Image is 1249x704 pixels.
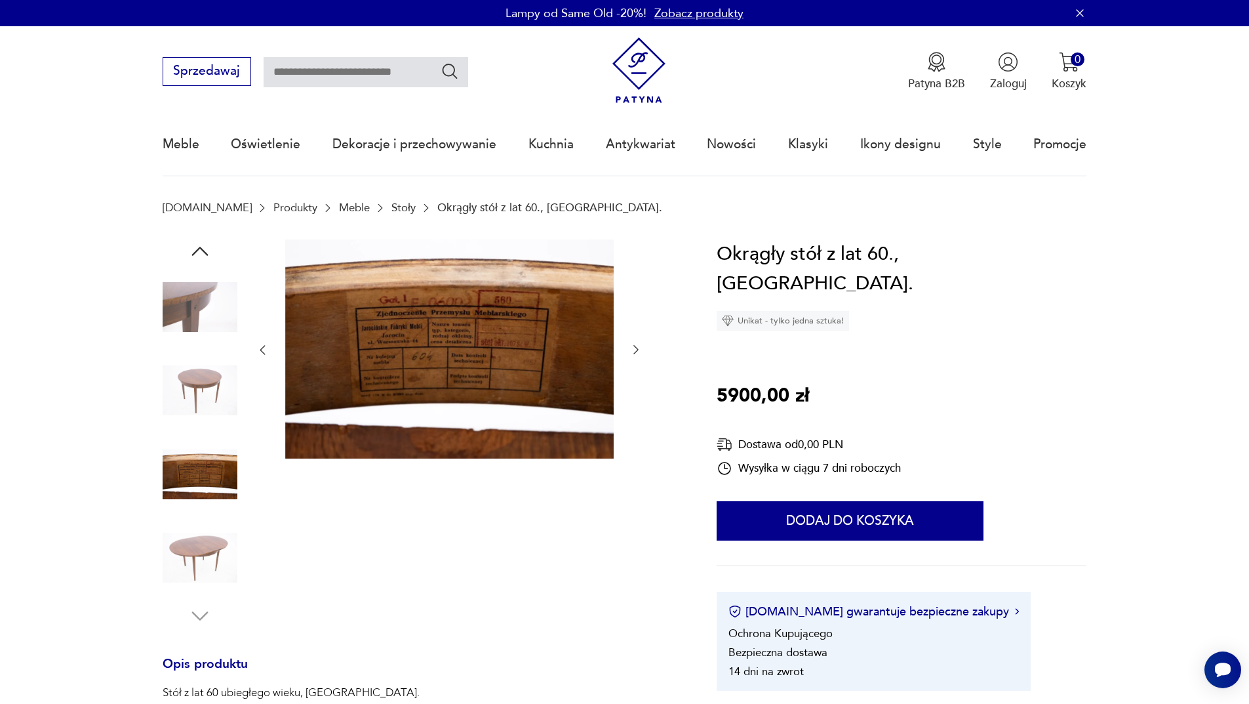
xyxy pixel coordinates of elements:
a: Stoły [391,201,416,214]
p: Koszyk [1052,76,1086,91]
h1: Okrągły stół z lat 60., [GEOGRAPHIC_DATA]. [717,239,1086,299]
img: Ikona medalu [926,52,947,72]
img: Zdjęcie produktu Okrągły stół z lat 60., Polska. [163,270,237,344]
button: Dodaj do koszyka [717,501,983,541]
div: Dostawa od 0,00 PLN [717,436,901,453]
img: Ikona diamentu [722,315,734,327]
a: Produkty [273,201,317,214]
a: Promocje [1033,114,1086,175]
li: 14 dni na zwrot [728,664,804,679]
p: Stół z lat 60 ubiegłego wieku, [GEOGRAPHIC_DATA]. [163,685,679,701]
img: Ikona dostawy [717,436,732,453]
a: Dekoracje i przechowywanie [332,114,496,175]
button: Szukaj [441,62,460,81]
a: Nowości [707,114,756,175]
li: Ochrona Kupującego [728,626,833,641]
a: Ikony designu [860,114,941,175]
div: Wysyłka w ciągu 7 dni roboczych [717,461,901,476]
p: Okrągły stół z lat 60., [GEOGRAPHIC_DATA]. [437,201,662,214]
img: Zdjęcie produktu Okrągły stół z lat 60., Polska. [163,520,237,595]
button: [DOMAIN_NAME] gwarantuje bezpieczne zakupy [728,604,1019,620]
a: Sprzedawaj [163,67,251,77]
img: Patyna - sklep z meblami i dekoracjami vintage [606,37,672,104]
button: Patyna B2B [908,52,965,91]
li: Bezpieczna dostawa [728,645,827,660]
img: Zdjęcie produktu Okrągły stół z lat 60., Polska. [163,353,237,428]
button: 0Koszyk [1052,52,1086,91]
h3: Opis produktu [163,659,679,686]
p: Zaloguj [990,76,1027,91]
a: Antykwariat [606,114,675,175]
div: 0 [1071,52,1084,66]
div: Unikat - tylko jedna sztuka! [717,311,849,331]
img: Zdjęcie produktu Okrągły stół z lat 60., Polska. [285,239,614,459]
img: Ikonka użytkownika [998,52,1018,72]
iframe: Smartsupp widget button [1204,652,1241,688]
p: 5900,00 zł [717,381,809,411]
a: Meble [339,201,370,214]
a: Klasyki [788,114,828,175]
p: Lampy od Same Old -20%! [506,5,646,22]
a: Meble [163,114,199,175]
a: Style [973,114,1002,175]
img: Zdjęcie produktu Okrągły stół z lat 60., Polska. [163,437,237,512]
a: [DOMAIN_NAME] [163,201,252,214]
button: Zaloguj [990,52,1027,91]
a: Zobacz produkty [654,5,743,22]
img: Ikona koszyka [1059,52,1079,72]
p: Patyna B2B [908,76,965,91]
a: Oświetlenie [231,114,300,175]
img: Ikona certyfikatu [728,605,742,618]
a: Ikona medaluPatyna B2B [908,52,965,91]
button: Sprzedawaj [163,57,251,86]
a: Kuchnia [528,114,574,175]
img: Ikona strzałki w prawo [1015,608,1019,615]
